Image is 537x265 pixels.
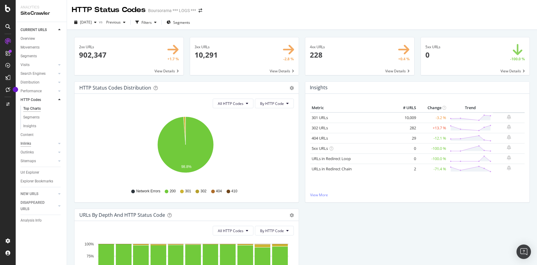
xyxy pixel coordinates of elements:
div: Movements [21,44,40,51]
a: NEW URLS [21,191,56,197]
div: arrow-right-arrow-left [199,8,202,13]
a: 5xx URLs [312,146,328,151]
button: Segments [164,17,192,27]
div: bell-plus [507,125,511,129]
div: Inlinks [21,140,31,147]
div: HTTP Status Codes Distribution [79,85,151,91]
th: Metric [310,103,393,112]
td: -12.1 % [418,133,448,143]
div: Distribution [21,79,40,86]
span: Segments [173,20,190,25]
td: -3.2 % [418,112,448,123]
a: Top Charts [23,106,62,112]
td: -100.0 % [418,153,448,164]
button: [DATE] [72,17,99,27]
div: CURRENT URLS [21,27,47,33]
div: Open Intercom Messenger [516,244,531,259]
span: By HTTP Code [260,228,284,233]
td: 10,009 [393,112,418,123]
div: Url Explorer [21,169,39,176]
div: Outlinks [21,149,34,156]
a: Outlinks [21,149,56,156]
td: 0 [393,153,418,164]
div: HTTP Status Codes [72,5,146,15]
button: All HTTP Codes [213,99,253,108]
div: Overview [21,36,35,42]
div: Segments [21,53,37,59]
div: SiteCrawler [21,10,62,17]
a: 404 URLs [312,135,328,141]
div: Search Engines [21,71,46,77]
td: -100.0 % [418,143,448,153]
span: Previous [104,20,121,25]
a: 302 URLs [312,125,328,131]
div: Explorer Bookmarks [21,178,53,185]
button: Previous [104,17,128,27]
a: Distribution [21,79,56,86]
a: Content [21,132,62,138]
svg: A chart. [79,113,292,183]
div: Filters [141,20,152,25]
div: bell-plus [507,115,511,119]
div: gear [290,213,294,217]
div: bell-plus [507,145,511,150]
td: 0 [393,143,418,153]
div: Sitemaps [21,158,36,164]
button: All HTTP Codes [213,226,253,235]
th: # URLS [393,103,418,112]
a: 301 URLs [312,115,328,120]
span: vs [99,19,104,24]
div: gear [290,86,294,90]
button: By HTTP Code [255,99,294,108]
a: DISAPPEARED URLS [21,200,56,212]
a: Analysis Info [21,217,62,224]
td: +13.7 % [418,123,448,133]
span: By HTTP Code [260,101,284,106]
div: bell-plus [507,155,511,160]
div: bell-plus [507,166,511,170]
a: Inlinks [21,140,56,147]
div: Insights [23,123,36,129]
text: 98.8% [181,165,192,169]
div: NEW URLS [21,191,38,197]
div: Performance [21,88,42,94]
div: Analytics [21,5,62,10]
a: Performance [21,88,56,94]
a: Insights [23,123,62,129]
div: bell-plus [507,135,511,140]
td: 29 [393,133,418,143]
a: URLs in Redirect Chain [312,166,352,172]
th: Change [418,103,448,112]
td: 282 [393,123,418,133]
a: HTTP Codes [21,97,56,103]
a: Search Engines [21,71,56,77]
span: All HTTP Codes [218,101,243,106]
div: DISAPPEARED URLS [21,200,51,212]
span: All HTTP Codes [218,228,243,233]
div: HTTP Codes [21,97,41,103]
a: Overview [21,36,62,42]
span: 410 [231,189,237,194]
a: URLs in Redirect Loop [312,156,351,161]
a: CURRENT URLS [21,27,56,33]
td: -71.4 % [418,164,448,174]
span: 301 [185,189,191,194]
text: 100% [84,242,94,246]
div: Visits [21,62,30,68]
a: Movements [21,44,62,51]
span: 200 [170,189,176,194]
a: Sitemaps [21,158,56,164]
a: Segments [21,53,62,59]
div: Segments [23,114,40,121]
div: URLs by Depth and HTTP Status Code [79,212,165,218]
a: Segments [23,114,62,121]
div: Top Charts [23,106,41,112]
a: Visits [21,62,56,68]
span: Network Errors [136,189,160,194]
a: View More [310,192,525,197]
a: Explorer Bookmarks [21,178,62,185]
div: Content [21,132,33,138]
h4: Insights [310,84,328,92]
td: 2 [393,164,418,174]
